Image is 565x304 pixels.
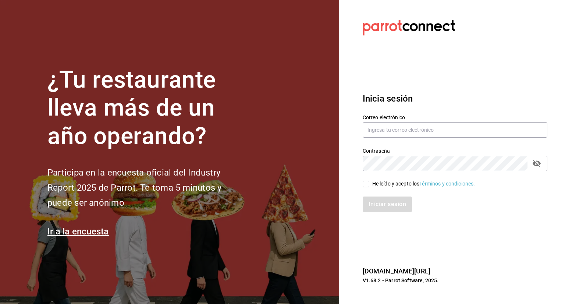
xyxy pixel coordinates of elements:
[530,157,543,170] button: passwordField
[47,66,246,151] h1: ¿Tu restaurante lleva más de un año operando?
[372,180,475,188] div: He leído y acepto los
[419,181,475,187] a: Términos y condiciones.
[363,92,547,105] h3: Inicia sesión
[363,277,547,284] p: V1.68.2 - Parrot Software, 2025.
[363,267,430,275] a: [DOMAIN_NAME][URL]
[363,148,547,153] label: Contraseña
[47,226,109,237] a: Ir a la encuesta
[363,122,547,138] input: Ingresa tu correo electrónico
[47,165,246,210] h2: Participa en la encuesta oficial del Industry Report 2025 de Parrot. Te toma 5 minutos y puede se...
[363,114,547,120] label: Correo electrónico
